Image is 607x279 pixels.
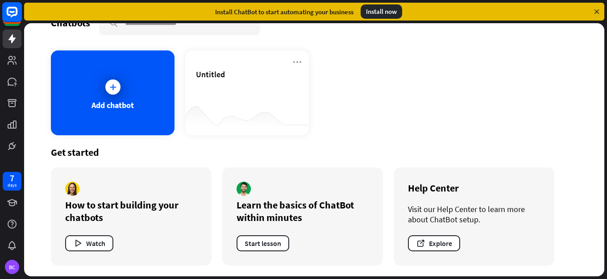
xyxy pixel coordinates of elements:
[408,182,540,194] div: Help Center
[8,182,17,188] div: days
[361,4,402,19] div: Install now
[10,174,14,182] div: 7
[65,199,197,224] div: How to start building your chatbots
[215,8,353,16] div: Install ChatBot to start automating your business
[408,235,460,251] button: Explore
[3,172,21,191] a: 7 days
[237,182,251,196] img: author
[51,146,578,158] div: Get started
[408,204,540,225] div: Visit our Help Center to learn more about ChatBot setup.
[237,199,369,224] div: Learn the basics of ChatBot within minutes
[91,100,134,110] div: Add chatbot
[65,182,79,196] img: author
[7,4,34,30] button: Open LiveChat chat widget
[196,69,225,79] span: Untitled
[237,235,289,251] button: Start lesson
[65,235,113,251] button: Watch
[5,260,19,274] div: BC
